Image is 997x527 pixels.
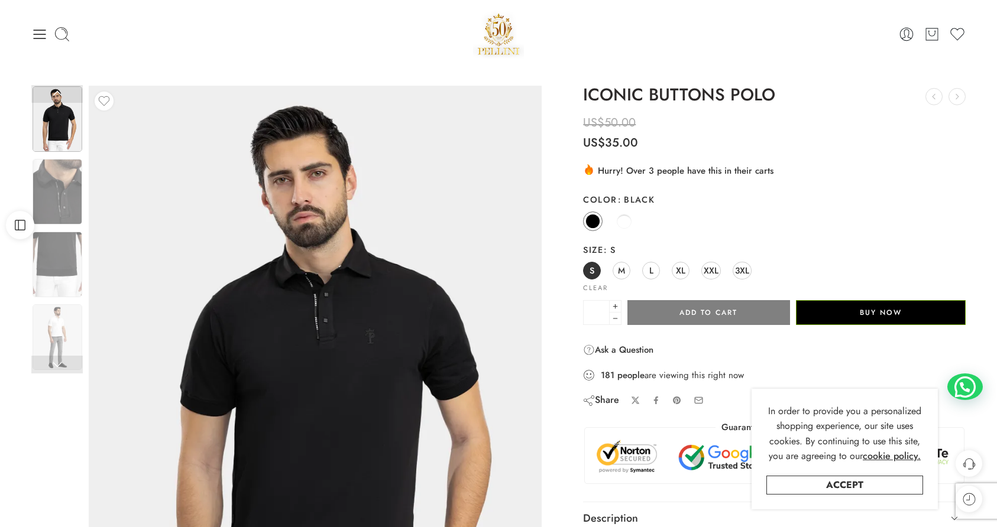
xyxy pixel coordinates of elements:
[33,86,82,152] img: New-items37
[631,396,640,405] a: Share on X
[627,300,789,325] button: Add to cart
[672,396,682,405] a: Pin on Pinterest
[924,26,940,43] a: Cart
[652,396,661,405] a: Share on Facebook
[583,262,601,279] a: S
[617,193,655,206] span: Black
[583,114,604,131] span: US$
[583,194,966,206] label: Color
[583,163,966,177] div: Hurry! Over 3 people have this in their carts
[583,244,966,256] label: Size
[768,404,921,463] span: In order to provide you a personalized shopping experience, our site uses cookies. By continuing ...
[33,232,82,297] img: New-items37
[704,262,718,278] span: XXL
[676,262,685,278] span: XL
[735,262,749,278] span: 3XL
[33,159,82,225] img: New-items37
[590,262,594,278] span: S
[733,262,752,279] a: 3XL
[642,262,660,279] a: L
[613,262,630,279] a: M
[949,26,966,43] a: Wishlist
[716,421,833,434] legend: Guaranteed Safe Checkout
[898,26,915,43] a: Login / Register
[583,86,966,105] h1: ICONIC BUTTONS POLO
[603,243,616,256] span: S
[617,369,645,381] strong: people
[601,369,614,381] strong: 181
[583,134,638,151] bdi: 35.00
[649,262,653,278] span: L
[766,476,923,495] a: Accept
[863,448,921,464] a: cookie policy.
[33,304,82,370] img: New-items37
[701,262,721,279] a: XXL
[796,300,966,325] button: Buy Now
[583,114,636,131] bdi: 50.00
[583,369,966,382] div: are viewing this right now
[618,262,625,278] span: M
[583,285,608,291] a: Clear options
[694,395,704,405] a: Email to your friends
[583,300,610,325] input: Product quantity
[594,440,955,474] img: Trust
[473,9,524,59] a: Pellini -
[672,262,690,279] a: XL
[583,393,619,406] div: Share
[583,343,653,357] a: Ask a Question
[473,9,524,59] img: Pellini
[583,134,605,151] span: US$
